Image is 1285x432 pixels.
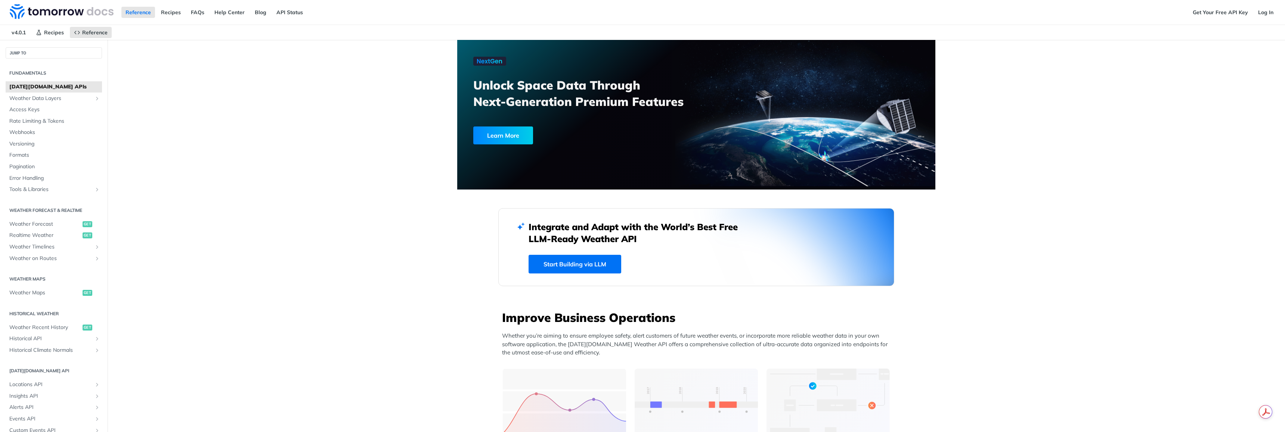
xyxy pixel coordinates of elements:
[6,127,102,138] a: Webhooks
[6,116,102,127] a: Rate Limiting & Tokens
[9,83,100,91] span: [DATE][DOMAIN_NAME] APIs
[9,335,92,342] span: Historical API
[502,309,894,326] h3: Improve Business Operations
[6,391,102,402] a: Insights APIShow subpages for Insights API
[6,241,102,253] a: Weather TimelinesShow subpages for Weather Timelines
[94,96,100,101] button: Show subpages for Weather Data Layers
[9,129,100,136] span: Webhooks
[7,27,30,38] span: v4.0.1
[70,27,112,38] a: Reference
[94,347,100,353] button: Show subpages for Historical Climate Normals
[529,221,749,245] h2: Integrate and Adapt with the World’s Best Free LLM-Ready Weather API
[6,104,102,115] a: Access Keys
[94,382,100,388] button: Show subpages for Locations API
[94,256,100,262] button: Show subpages for Weather on Routes
[83,232,92,238] span: get
[9,163,100,170] span: Pagination
[6,322,102,333] a: Weather Recent Historyget
[9,324,81,331] span: Weather Recent History
[9,175,100,182] span: Error Handling
[6,367,102,374] h2: [DATE][DOMAIN_NAME] API
[251,7,270,18] a: Blog
[9,243,92,251] span: Weather Timelines
[502,332,894,357] p: Whether you’re aiming to ensure employee safety, alert customers of future weather events, or inc...
[94,393,100,399] button: Show subpages for Insights API
[83,325,92,331] span: get
[6,184,102,195] a: Tools & LibrariesShow subpages for Tools & Libraries
[9,118,100,125] span: Rate Limiting & Tokens
[6,253,102,264] a: Weather on RoutesShow subpages for Weather on Routes
[94,404,100,410] button: Show subpages for Alerts API
[6,138,102,150] a: Versioning
[9,255,92,262] span: Weather on Routes
[94,336,100,342] button: Show subpages for Historical API
[6,81,102,93] a: [DATE][DOMAIN_NAME] APIs
[473,57,506,66] img: NextGen
[83,290,92,296] span: get
[6,276,102,282] h2: Weather Maps
[6,413,102,425] a: Events APIShow subpages for Events API
[32,27,68,38] a: Recipes
[94,416,100,422] button: Show subpages for Events API
[9,415,92,423] span: Events API
[9,392,92,400] span: Insights API
[6,70,102,76] h2: Fundamentals
[6,207,102,214] h2: Weather Forecast & realtime
[9,106,100,113] span: Access Keys
[6,310,102,317] h2: Historical Weather
[9,220,81,228] span: Weather Forecast
[6,345,102,356] a: Historical Climate NormalsShow subpages for Historical Climate Normals
[9,140,100,148] span: Versioning
[473,77,705,110] h3: Unlock Space Data Through Next-Generation Premium Features
[6,333,102,344] a: Historical APIShow subpages for Historical API
[6,379,102,390] a: Locations APIShow subpages for Locations API
[9,404,92,411] span: Alerts API
[6,93,102,104] a: Weather Data LayersShow subpages for Weather Data Layers
[6,161,102,172] a: Pagination
[82,29,108,36] span: Reference
[6,47,102,59] button: JUMP TO
[94,187,100,192] button: Show subpages for Tools & Libraries
[187,7,208,18] a: FAQs
[94,244,100,250] button: Show subpages for Weather Timelines
[157,7,185,18] a: Recipes
[9,232,81,239] span: Realtime Weather
[1189,7,1252,18] a: Get Your Free API Key
[6,287,102,298] a: Weather Mapsget
[6,230,102,241] a: Realtime Weatherget
[9,186,92,193] span: Tools & Libraries
[121,7,155,18] a: Reference
[6,173,102,184] a: Error Handling
[6,219,102,230] a: Weather Forecastget
[6,402,102,413] a: Alerts APIShow subpages for Alerts API
[83,221,92,227] span: get
[44,29,64,36] span: Recipes
[473,126,658,144] a: Learn More
[9,95,92,102] span: Weather Data Layers
[272,7,307,18] a: API Status
[9,289,81,297] span: Weather Maps
[473,126,533,144] div: Learn More
[9,381,92,388] span: Locations API
[1254,7,1278,18] a: Log In
[529,255,621,273] a: Start Building via LLM
[9,151,100,159] span: Formats
[210,7,249,18] a: Help Center
[9,347,92,354] span: Historical Climate Normals
[6,150,102,161] a: Formats
[10,4,114,19] img: Tomorrow.io Weather API Docs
